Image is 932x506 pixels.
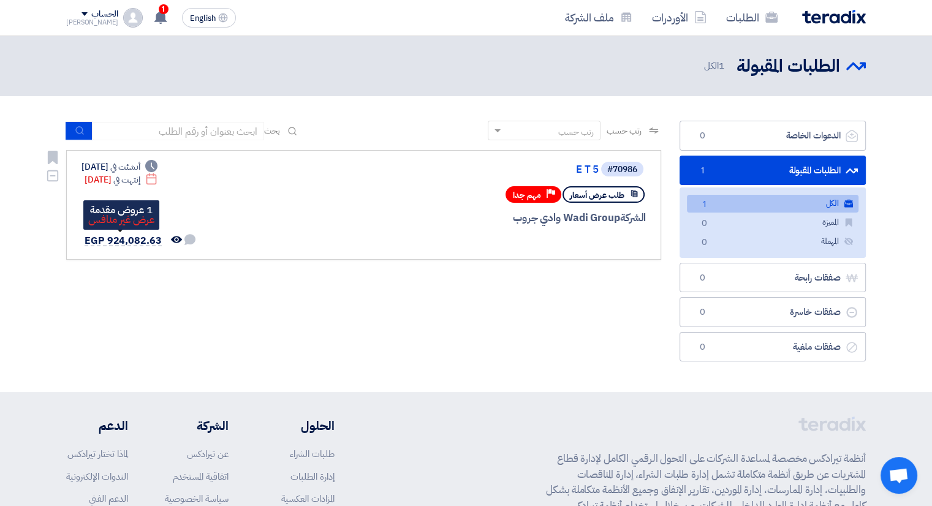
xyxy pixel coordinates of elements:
input: ابحث بعنوان أو رقم الطلب [93,122,264,140]
span: 0 [695,306,710,319]
div: [PERSON_NAME] [66,19,118,26]
span: 0 [695,272,710,284]
div: عرض غير منافس [88,215,154,225]
span: مهم جدا [513,189,541,201]
span: رتب حسب [607,124,642,137]
div: [DATE] [81,160,157,173]
img: profile_test.png [123,8,143,28]
div: #70986 [607,165,637,174]
span: 1 [159,4,169,14]
a: الطلبات [716,3,787,32]
a: المميزة [687,214,858,232]
span: 1 [697,198,711,211]
div: 1 عروض مقدمة [88,205,154,215]
span: 0 [695,341,710,353]
span: الكل [703,59,727,73]
a: صفقات رابحة0 [680,263,866,293]
a: اتفاقية المستخدم [173,470,229,483]
a: المزادات العكسية [281,492,335,505]
button: English [182,8,236,28]
h2: الطلبات المقبولة [737,55,840,78]
li: الدعم [66,417,128,435]
a: المهملة [687,233,858,251]
div: [DATE] [85,173,157,186]
div: رتب حسب [558,126,594,138]
a: طلبات الشراء [290,447,335,461]
span: 1 [719,59,724,72]
span: 0 [695,130,710,142]
li: الحلول [265,417,335,435]
span: EGP 924,082.63 [85,233,162,248]
span: أنشئت في [110,160,140,173]
a: الدعم الفني [89,492,128,505]
a: الكل [687,195,858,213]
a: Open chat [881,457,917,494]
span: English [190,14,216,23]
span: إنتهت في [113,173,140,186]
div: Wadi Group وادي جروب [351,210,646,226]
a: الطلبات المقبولة1 [680,156,866,186]
span: 1 [695,165,710,177]
img: Teradix logo [802,10,866,24]
span: الشركة [620,210,646,225]
a: الأوردرات [642,3,716,32]
span: 0 [697,236,711,249]
li: الشركة [165,417,229,435]
a: إدارة الطلبات [290,470,335,483]
a: سياسة الخصوصية [165,492,229,505]
a: الدعوات الخاصة0 [680,121,866,151]
a: لماذا تختار تيرادكس [67,447,128,461]
a: E T 5 [354,164,599,175]
a: صفقات خاسرة0 [680,297,866,327]
span: طلب عرض أسعار [570,189,624,201]
a: صفقات ملغية0 [680,332,866,362]
span: بحث [264,124,280,137]
span: 0 [697,217,711,230]
a: عن تيرادكس [187,447,229,461]
a: ملف الشركة [555,3,642,32]
div: الحساب [91,9,118,20]
a: الندوات الإلكترونية [66,470,128,483]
